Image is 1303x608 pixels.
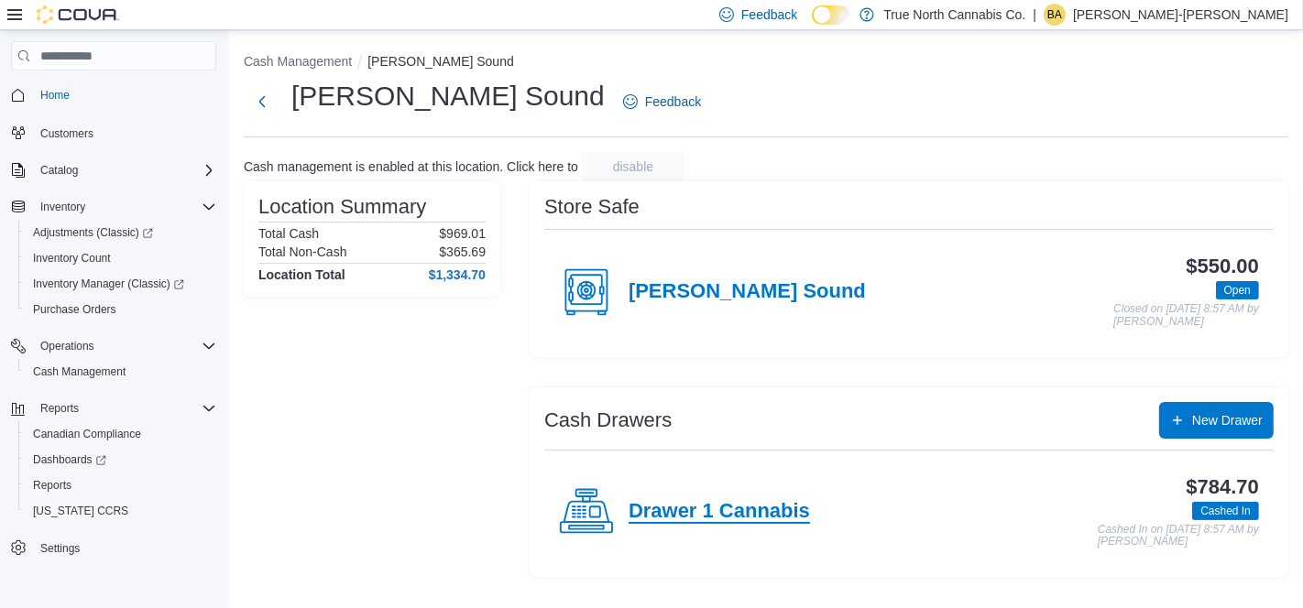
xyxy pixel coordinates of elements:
h6: Total Non-Cash [258,244,347,259]
span: Reports [33,397,216,419]
button: Operations [4,333,224,359]
button: Reports [33,397,86,419]
button: Cash Management [18,359,224,385]
h4: Location Total [258,267,345,282]
span: Cash Management [33,364,126,379]
p: $969.01 [439,226,486,241]
span: Cash Management [26,361,216,383]
span: Feedback [741,5,797,24]
h4: [PERSON_NAME] Sound [629,280,866,304]
p: Cashed In on [DATE] 8:57 AM by [PERSON_NAME] [1098,524,1259,548]
img: Cova [37,5,119,24]
a: Reports [26,474,79,496]
a: Settings [33,537,87,559]
button: Inventory [33,196,93,218]
div: Brey-Anna Boddy [1044,4,1066,26]
span: Inventory [33,196,216,218]
h1: [PERSON_NAME] Sound [291,78,605,114]
span: Canadian Compliance [26,423,216,445]
h3: Location Summary [258,196,426,218]
span: New Drawer [1192,411,1263,429]
span: Reports [26,474,216,496]
button: disable [582,152,684,181]
h3: Cash Drawers [544,409,672,431]
span: Home [40,88,70,103]
button: Customers [4,119,224,146]
span: Dashboards [26,449,216,471]
span: Purchase Orders [33,302,116,317]
button: Canadian Compliance [18,421,224,447]
span: BA [1047,4,1062,26]
h4: $1,334.70 [429,267,486,282]
span: Settings [40,541,80,556]
input: Dark Mode [812,5,850,25]
p: $365.69 [439,244,486,259]
button: Purchase Orders [18,297,224,322]
a: Home [33,84,77,106]
span: Inventory Count [26,247,216,269]
button: Home [4,81,224,108]
a: Feedback [616,83,708,120]
button: [US_STATE] CCRS [18,498,224,524]
span: Adjustments (Classic) [26,222,216,244]
h3: Store Safe [544,196,640,218]
span: Open [1216,281,1259,299]
a: Dashboards [26,449,114,471]
span: Feedback [645,92,701,111]
a: Inventory Manager (Classic) [18,271,224,297]
a: Customers [33,123,101,145]
button: Catalog [4,157,224,183]
span: disable [613,157,653,176]
h6: Total Cash [258,226,319,241]
span: Inventory Manager (Classic) [26,273,216,295]
p: Closed on [DATE] 8:57 AM by [PERSON_NAME] [1113,303,1259,328]
span: Customers [33,121,216,144]
span: Reports [40,401,79,416]
button: Inventory Count [18,245,224,271]
span: Home [33,83,216,106]
a: Cash Management [26,361,133,383]
button: [PERSON_NAME] Sound [367,54,514,69]
p: Cash management is enabled at this location. Click here to [244,159,578,174]
span: Inventory Count [33,251,111,266]
button: Catalog [33,159,85,181]
span: Operations [33,335,216,357]
a: Purchase Orders [26,299,124,320]
span: Canadian Compliance [33,427,141,441]
h3: $550.00 [1187,255,1259,277]
p: True North Cannabis Co. [883,4,1025,26]
button: Cash Management [244,54,352,69]
span: Inventory [40,200,85,214]
button: Next [244,83,280,120]
span: [US_STATE] CCRS [33,504,128,518]
h4: Drawer 1 Cannabis [629,500,810,524]
span: Reports [33,478,71,493]
span: Washington CCRS [26,500,216,522]
span: Dashboards [33,452,106,467]
a: Adjustments (Classic) [18,220,224,245]
span: Open [1224,282,1251,299]
button: Operations [33,335,102,357]
p: [PERSON_NAME]-[PERSON_NAME] [1073,4,1288,26]
button: Settings [4,535,224,561]
button: New Drawer [1159,402,1274,439]
nav: An example of EuiBreadcrumbs [244,52,1288,74]
a: [US_STATE] CCRS [26,500,136,522]
span: Customers [40,126,93,141]
p: | [1033,4,1036,26]
a: Dashboards [18,447,224,472]
span: Operations [40,339,94,353]
span: Settings [33,537,216,559]
a: Adjustments (Classic) [26,222,160,244]
span: Dark Mode [812,25,813,26]
button: Reports [18,472,224,498]
span: Cashed In [1200,503,1251,519]
button: Reports [4,396,224,421]
span: Catalog [40,163,78,178]
span: Adjustments (Classic) [33,225,153,240]
a: Inventory Count [26,247,118,269]
a: Inventory Manager (Classic) [26,273,192,295]
span: Catalog [33,159,216,181]
span: Purchase Orders [26,299,216,320]
button: Inventory [4,194,224,220]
